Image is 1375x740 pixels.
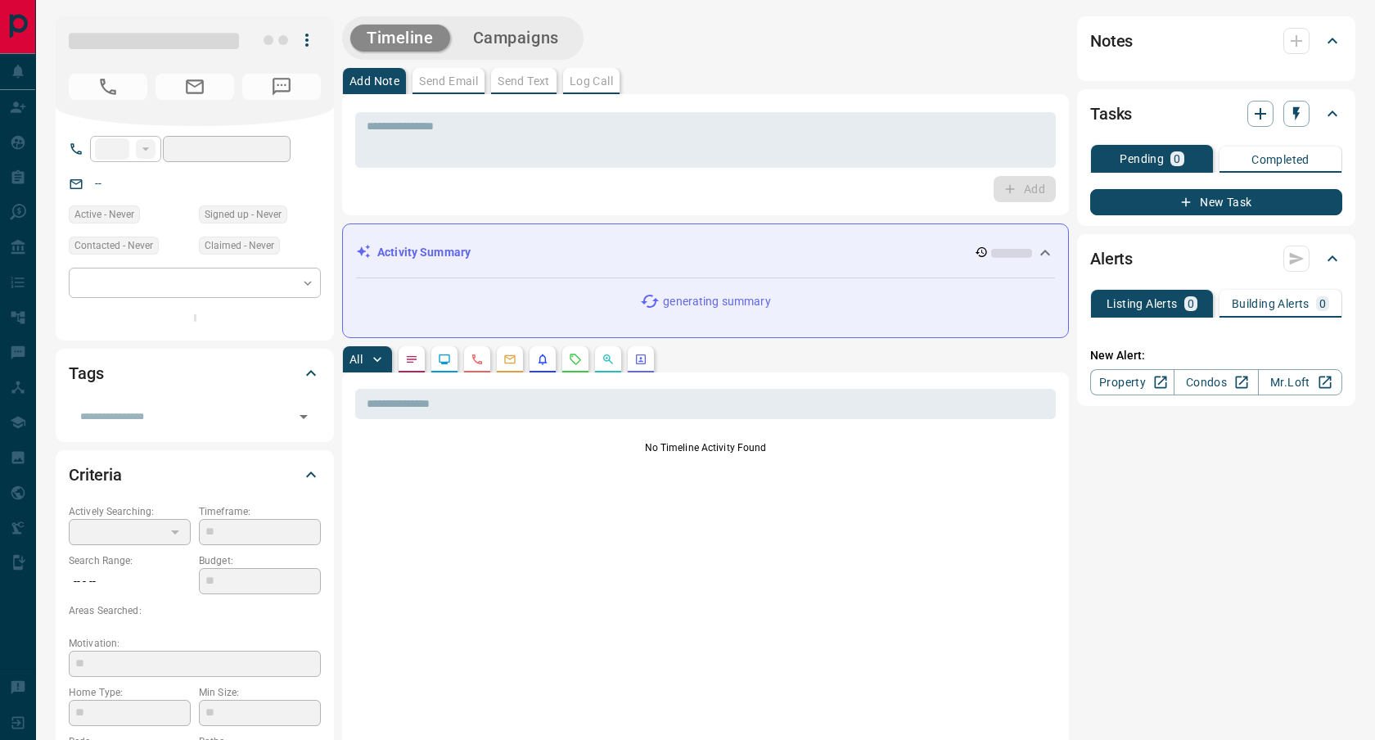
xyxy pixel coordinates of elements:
div: Notes [1090,21,1342,61]
svg: Notes [405,353,418,366]
svg: Listing Alerts [536,353,549,366]
p: Min Size: [199,685,321,700]
p: Areas Searched: [69,603,321,618]
p: Pending [1120,153,1164,165]
span: Contacted - Never [74,237,153,254]
div: Alerts [1090,239,1342,278]
button: Campaigns [457,25,575,52]
p: Timeframe: [199,504,321,519]
p: Building Alerts [1232,298,1310,309]
span: No Number [242,74,321,100]
h2: Notes [1090,28,1133,54]
p: New Alert: [1090,347,1342,364]
p: Motivation: [69,636,321,651]
p: Budget: [199,553,321,568]
a: Condos [1174,369,1258,395]
p: 0 [1319,298,1326,309]
p: No Timeline Activity Found [355,440,1056,455]
p: Home Type: [69,685,191,700]
svg: Agent Actions [634,353,647,366]
p: 0 [1174,153,1180,165]
svg: Lead Browsing Activity [438,353,451,366]
svg: Requests [569,353,582,366]
svg: Opportunities [602,353,615,366]
h2: Tasks [1090,101,1132,127]
div: Tags [69,354,321,393]
h2: Tags [69,360,103,386]
div: Criteria [69,455,321,494]
svg: Emails [503,353,516,366]
h2: Alerts [1090,246,1133,272]
p: Add Note [349,75,399,87]
p: Activity Summary [377,244,471,261]
p: Listing Alerts [1107,298,1178,309]
a: Property [1090,369,1174,395]
p: generating summary [663,293,770,310]
p: Search Range: [69,553,191,568]
h2: Criteria [69,462,122,488]
button: Open [292,405,315,428]
span: No Number [69,74,147,100]
p: -- - -- [69,568,191,595]
a: -- [95,177,101,190]
span: Signed up - Never [205,206,282,223]
button: Timeline [350,25,450,52]
button: New Task [1090,189,1342,215]
div: Activity Summary [356,237,1055,268]
p: 0 [1188,298,1194,309]
p: All [349,354,363,365]
span: No Email [156,74,234,100]
div: Tasks [1090,94,1342,133]
p: Completed [1251,154,1310,165]
a: Mr.Loft [1258,369,1342,395]
p: Actively Searching: [69,504,191,519]
span: Active - Never [74,206,134,223]
svg: Calls [471,353,484,366]
span: Claimed - Never [205,237,274,254]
